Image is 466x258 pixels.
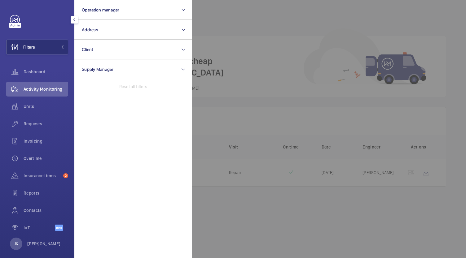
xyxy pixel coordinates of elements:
span: Filters [23,44,35,50]
span: Overtime [24,155,68,161]
span: Contacts [24,207,68,213]
span: Beta [55,225,63,231]
span: Activity Monitoring [24,86,68,92]
span: Insurance items [24,173,61,179]
button: Filters [6,40,68,54]
span: Reports [24,190,68,196]
span: Dashboard [24,69,68,75]
span: Requests [24,121,68,127]
p: JK [14,241,18,247]
span: Units [24,103,68,110]
p: [PERSON_NAME] [27,241,61,247]
span: Invoicing [24,138,68,144]
span: 2 [63,173,68,178]
span: IoT [24,225,55,231]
